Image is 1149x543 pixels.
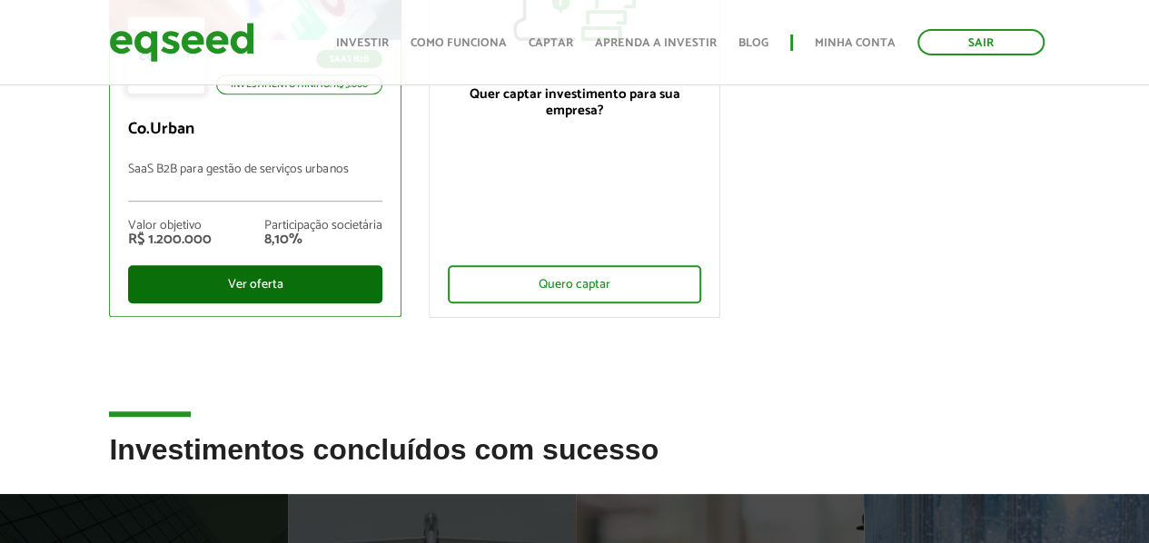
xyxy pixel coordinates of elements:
[529,37,573,49] a: Captar
[264,220,382,232] div: Participação societária
[448,265,701,303] div: Quero captar
[128,120,381,140] p: Co.Urban
[128,163,381,202] p: SaaS B2B para gestão de serviços urbanos
[917,29,1045,55] a: Sair
[411,37,507,49] a: Como funciona
[128,232,212,247] div: R$ 1.200.000
[595,37,717,49] a: Aprenda a investir
[738,37,768,49] a: Blog
[336,37,389,49] a: Investir
[109,434,1039,493] h2: Investimentos concluídos com sucesso
[109,18,254,66] img: EqSeed
[448,86,701,119] p: Quer captar investimento para sua empresa?
[815,37,896,49] a: Minha conta
[128,220,212,232] div: Valor objetivo
[128,265,381,303] div: Ver oferta
[264,232,382,247] div: 8,10%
